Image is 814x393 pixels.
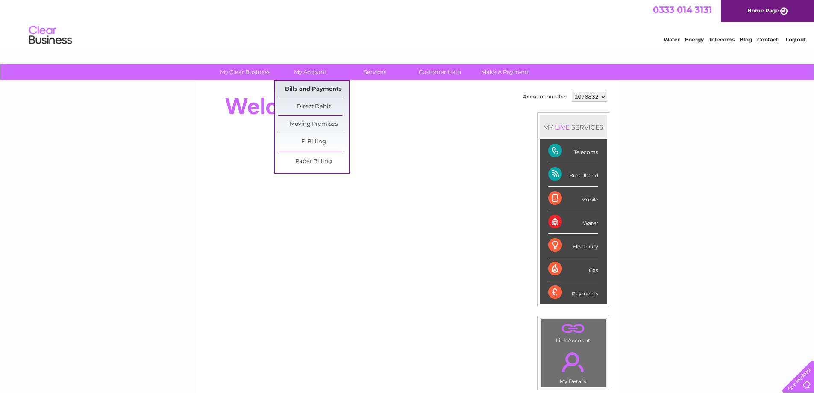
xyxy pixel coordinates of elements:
[685,36,704,43] a: Energy
[405,64,475,80] a: Customer Help
[709,36,735,43] a: Telecoms
[548,234,598,257] div: Electricity
[548,281,598,304] div: Payments
[278,153,349,170] a: Paper Billing
[786,36,806,43] a: Log out
[543,347,604,377] a: .
[210,64,280,80] a: My Clear Business
[543,321,604,336] a: .
[548,210,598,234] div: Water
[548,257,598,281] div: Gas
[278,81,349,98] a: Bills and Payments
[521,89,570,104] td: Account number
[553,123,571,131] div: LIVE
[548,139,598,163] div: Telecoms
[548,187,598,210] div: Mobile
[206,5,609,41] div: Clear Business is a trading name of Verastar Limited (registered in [GEOGRAPHIC_DATA] No. 3667643...
[340,64,410,80] a: Services
[540,345,606,387] td: My Details
[278,98,349,115] a: Direct Debit
[29,22,72,48] img: logo.png
[470,64,540,80] a: Make A Payment
[275,64,345,80] a: My Account
[278,133,349,151] a: E-Billing
[540,115,607,139] div: MY SERVICES
[540,319,606,346] td: Link Account
[664,36,680,43] a: Water
[757,36,778,43] a: Contact
[740,36,752,43] a: Blog
[278,116,349,133] a: Moving Premises
[653,4,712,15] a: 0333 014 3131
[548,163,598,186] div: Broadband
